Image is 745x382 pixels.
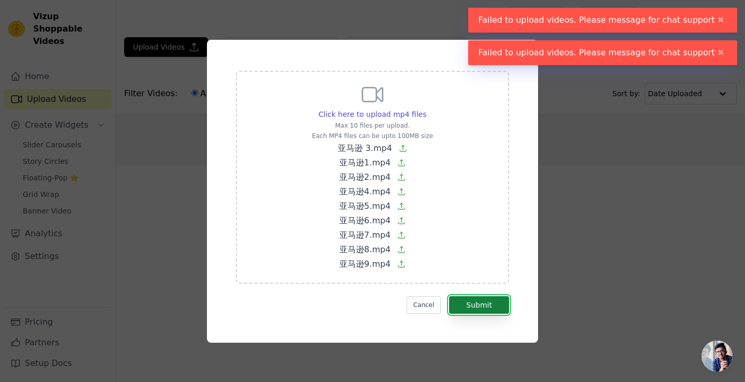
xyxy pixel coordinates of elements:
[319,110,427,118] span: Click here to upload mp4 files
[339,245,391,254] span: 亚马逊8.mp4
[339,172,391,182] span: 亚马逊2.mp4
[339,216,391,225] span: 亚马逊6.mp4
[715,14,727,26] button: Close
[338,143,392,153] span: 亚马逊 3.mp4
[339,201,391,211] span: 亚马逊5.mp4
[339,187,391,196] span: 亚马逊4.mp4
[407,296,441,314] button: Cancel
[702,341,733,372] div: 开放式聊天
[312,121,433,130] p: Max 10 files per upload.
[339,230,391,240] span: 亚马逊7.mp4
[312,132,433,140] p: Each MP4 files can be upto 100MB size
[715,47,727,59] button: Close
[468,40,737,65] div: Failed to upload videos. Please message for chat support
[339,158,391,167] span: 亚马逊1.mp4
[339,259,391,269] span: 亚马逊9.mp4
[449,296,509,314] button: Submit
[468,8,737,33] div: Failed to upload videos. Please message for chat support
